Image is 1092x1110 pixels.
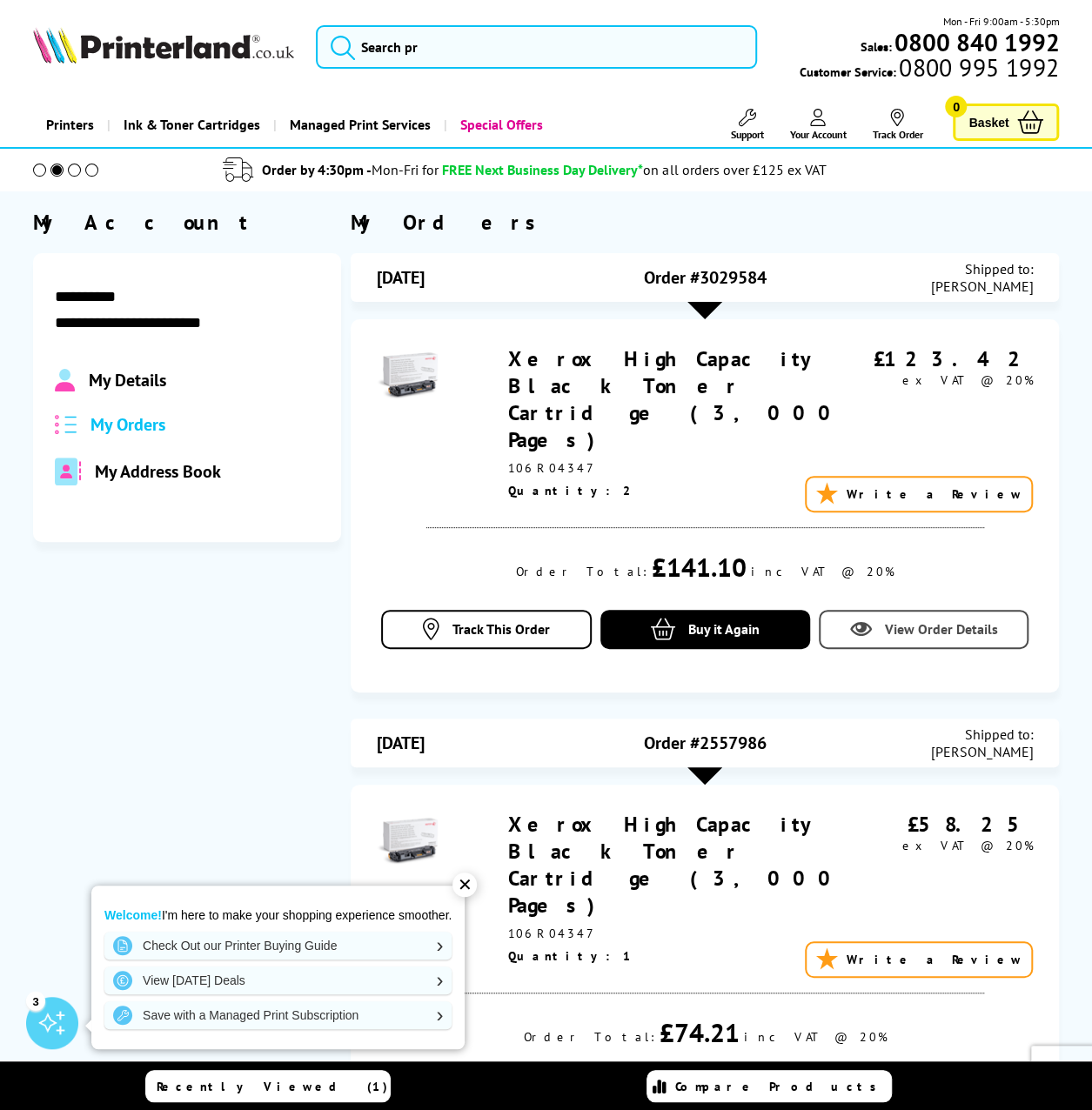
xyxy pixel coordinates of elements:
a: Buy it Again [600,610,810,649]
span: View Order Details [885,620,998,638]
span: Buy it Again [688,620,760,638]
span: Write a Review [846,486,1022,502]
a: Printers [33,103,107,147]
img: Profile.svg [55,369,75,391]
a: Managed Print Services [273,103,444,147]
div: inc VAT @ 20% [743,1029,887,1045]
div: Order Total: [523,1029,654,1045]
span: [DATE] [377,266,425,289]
span: Order by 4:30pm - [262,161,439,178]
span: My Details [89,369,166,391]
a: Recently Viewed (1) [145,1070,391,1102]
a: Support [730,109,763,141]
span: Shipped to: [930,260,1033,277]
span: Compare Products [675,1079,886,1094]
span: 0 [945,96,967,117]
div: 106R04347 [508,926,875,941]
p: I'm here to make your shopping experience smoother. [104,907,452,923]
a: 0800 840 1992 [891,34,1059,50]
div: £74.21 [659,1015,739,1049]
span: Quantity: 2 [508,483,634,498]
a: Save with a Managed Print Subscription [104,1001,452,1029]
div: £141.10 [652,550,747,584]
a: Your Account [789,109,846,141]
a: View [DATE] Deals [104,966,452,994]
img: all-order.svg [55,415,77,435]
div: £123.42 [873,345,1033,372]
span: Sales: [860,38,891,55]
a: Printerland Logo [33,27,295,68]
img: address-book-duotone-solid.svg [55,458,81,485]
img: Xerox High Capacity Black Toner Cartridge (3,000 Pages) [377,811,438,872]
div: inc VAT @ 20% [751,564,894,579]
span: Track This Order [452,620,550,638]
b: 0800 840 1992 [894,26,1059,58]
span: Mon-Fri for [372,161,439,178]
div: ✕ [452,873,477,897]
span: My Orders [90,413,165,436]
span: Support [730,128,763,141]
a: Track Order [872,109,922,141]
span: Order #3029584 [644,266,767,289]
div: ex VAT @ 20% [873,372,1033,388]
a: Compare Products [646,1070,892,1102]
span: My Address Book [95,460,221,483]
div: 3 [26,991,45,1010]
span: Quantity: 1 [508,948,633,964]
div: 106R04347 [508,460,873,476]
a: Basket 0 [953,104,1059,141]
img: Printerland Logo [33,27,295,64]
a: Write a Review [805,476,1033,512]
span: Ink & Toner Cartridges [124,103,260,147]
span: [PERSON_NAME] [930,743,1033,760]
span: [PERSON_NAME] [930,277,1033,295]
div: My Account [33,209,341,236]
div: £58.25 [875,811,1033,838]
span: Basket [968,110,1008,134]
span: Write a Review [846,952,1022,967]
a: Special Offers [444,103,556,147]
span: Your Account [789,128,846,141]
div: on all orders over £125 ex VAT [643,161,826,178]
div: ex VAT @ 20% [875,838,1033,853]
input: Search pr [316,25,757,69]
a: Write a Review [805,941,1033,978]
span: 0800 995 1992 [896,59,1059,76]
a: Check Out our Printer Buying Guide [104,932,452,960]
a: Xerox High Capacity Black Toner Cartridge (3,000 Pages) [508,811,843,919]
span: Mon - Fri 9:00am - 5:30pm [942,13,1059,30]
span: Order #2557986 [644,732,767,754]
span: Shipped to: [930,726,1033,743]
span: FREE Next Business Day Delivery* [442,161,643,178]
span: Recently Viewed (1) [157,1079,388,1094]
span: Customer Service: [800,59,1059,80]
li: modal_delivery [9,155,1041,185]
a: Ink & Toner Cartridges [107,103,273,147]
strong: Welcome! [104,908,162,922]
span: [DATE] [377,732,425,754]
div: Order Total: [516,564,647,579]
img: Xerox High Capacity Black Toner Cartridge (3,000 Pages) [377,345,438,406]
a: Xerox High Capacity Black Toner Cartridge (3,000 Pages) [508,345,843,453]
a: View Order Details [819,610,1028,649]
div: My Orders [351,209,1059,236]
a: Track This Order [381,610,591,649]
